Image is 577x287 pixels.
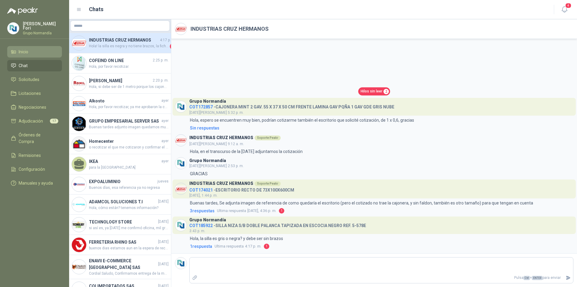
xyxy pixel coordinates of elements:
[7,60,62,71] a: Chat
[89,158,160,165] h4: IKEA
[89,219,157,225] h4: TECHNOLOGY STORE
[89,98,160,104] h4: Alkosto
[89,77,151,84] h4: [PERSON_NAME]
[559,4,570,15] button: 4
[190,200,533,206] p: Buenas tardes, Se adjunta imagen de referencia de como quedaría el escritorio (pero el cotizado n...
[69,94,171,114] a: Company LogoAlkostoayerHola, por favor recotizar, ya me aprobaron la compra
[19,118,43,124] span: Adjudicación
[358,87,390,95] a: Hilos sin leer2
[72,217,86,232] img: Company Logo
[161,138,169,144] span: ayer
[89,257,157,271] h4: ENAVII E-COMMERCE [GEOGRAPHIC_DATA] SAS
[189,218,226,222] h3: Grupo Normandía
[19,166,45,173] span: Configuración
[189,229,205,233] span: 3:43 p. m.
[175,257,187,269] img: Company Logo
[189,193,218,198] span: [DATE], 1:44 p. m.
[190,148,303,155] p: Hola, en el transcurso de la [DATE] adjuntamos la cotización
[190,117,414,123] p: Hola, espero se encuentren muy bien, podrían cotizarme también el escritorio que solicité cotizac...
[175,183,187,195] img: Company Logo
[69,73,171,94] a: Company Logo[PERSON_NAME]2:20 p. m.Hola, si debe ser de 1 metro porque los cajones como deben ser...
[200,273,563,283] p: Pulsa + para enviar
[189,164,244,168] span: [DATE][PERSON_NAME] 2:53 p. m.
[190,170,208,177] p: GRACIAS
[215,243,244,249] span: Ultima respuesta
[153,78,169,83] span: 2:20 p. m.
[189,105,213,109] span: COT172857
[189,186,294,192] h4: - ESCRITORIO RECTO DE 73X100X600CM
[89,43,169,49] span: Hola! la silla es negra y no tiene brazos, la ficha técnica es en general del modelo pero la coti...
[264,244,269,249] span: 1
[69,154,171,174] a: IKEAayerpara la [GEOGRAPHIC_DATA]
[7,74,62,85] a: Solicitudes
[255,181,281,186] div: Soporte Peakr
[255,136,281,140] div: Soporte Peakr
[72,36,86,50] img: Company Logo
[217,208,276,214] span: [DATE], 4:36 p. m.
[69,114,171,134] a: Company LogoGRUPO EMPRESARIAL SERVER SASayerBuenas tardes adjunto imagen quedamos muy atentos Gra...
[19,180,53,186] span: Manuales y ayuda
[89,185,169,191] span: Buenos días, esa referencia ya no regresa
[190,125,219,131] div: Sin respuestas
[191,25,269,33] h2: INDUSTRIAS CRUZ HERMANOS
[190,243,212,250] span: 1 respuesta
[50,119,58,123] span: 17
[72,197,86,212] img: Company Logo
[89,118,160,124] h4: GRUPO EMPRESARIAL SERVER SAS
[69,174,171,195] a: Company LogoEXPOALUMINIOjuevesBuenos días, esa referencia ya no regresa
[189,182,253,185] h3: INDUSTRIAS CRUZ HERMANOS
[19,132,56,145] span: Órdenes de Compra
[72,117,86,131] img: Company Logo
[158,219,169,225] span: [DATE]
[72,96,86,111] img: Company Logo
[72,238,86,252] img: Company Logo
[7,129,62,147] a: Órdenes de Compra
[89,57,151,64] h4: COFEIND ON LINE
[69,195,171,215] a: Company LogoADAMCOL SOLUCIONES T.I[DATE]Hola, cómo están? tenemos información?
[23,31,62,35] p: Grupo Normandía
[72,56,86,70] img: Company Logo
[89,84,169,90] span: Hola, si debe ser de 1 metro porque los cajones como deben ser movibles se podrán colocar en otro...
[89,271,169,276] span: Cordial Saludo, Confirmamos entrega de la mercancia.
[89,205,169,211] span: Hola, cómo están? tenemos información?
[89,239,157,245] h4: FERRETERIA RHINO SAS
[89,225,169,231] span: si así es, ya [DATE] me confirmó oficina, mil gracias
[7,164,62,175] a: Configuración
[69,215,171,235] a: Company LogoTECHNOLOGY STORE[DATE]si así es, ya [DATE] me confirmó oficina, mil gracias
[89,145,169,150] span: o recotizar el que me cotizaron y confirmar el tiempo de entrega
[89,165,169,170] span: para la [GEOGRAPHIC_DATA]
[189,243,573,250] a: 1respuestaUltima respuesta4:17 p. m.1
[189,136,253,139] h3: INDUSTRIAS CRUZ HERMANOS
[189,207,573,214] a: 3respuestasUltima respuesta[DATE], 4:36 p. m.1
[563,273,573,283] button: Enviar
[189,142,244,146] span: [DATE][PERSON_NAME] 9:12 a. m.
[72,76,86,91] img: Company Logo
[190,207,215,214] span: 3 respuesta s
[7,150,62,161] a: Remisiones
[157,179,169,184] span: jueves
[19,104,46,111] span: Negociaciones
[69,235,171,255] a: Company LogoFERRETERIA RHINO SAS[DATE]buenos dias estamos aun en la espera de recepción del pedid...
[158,261,169,267] span: [DATE]
[7,177,62,189] a: Manuales y ayuda
[160,37,176,43] span: 4:17 p. m.
[7,115,62,127] a: Adjudicación17
[279,208,284,214] span: 1
[153,58,169,63] span: 2:25 p. m.
[161,158,169,164] span: ayer
[189,188,213,192] span: COT174021
[189,159,226,162] h3: Grupo Normandía
[89,64,169,70] span: Hola, por favor recotizar.
[7,88,62,99] a: Licitaciones
[89,138,160,145] h4: Homecenter
[532,276,542,280] span: ENTER
[190,235,283,242] p: Hola, la silla es gris o negra? y debe ser sin brazos
[89,198,157,205] h4: ADAMCOL SOLUCIONES T.I
[19,90,41,97] span: Licitaciones
[89,104,169,110] span: Hola, por favor recotizar, ya me aprobaron la compra
[23,22,62,30] p: [PERSON_NAME] Fori
[19,152,41,159] span: Remisiones
[175,101,187,112] img: Company Logo
[69,53,171,73] a: Company LogoCOFEIND ON LINE2:25 p. m.Hola, por favor recotizar.
[383,89,389,94] span: 2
